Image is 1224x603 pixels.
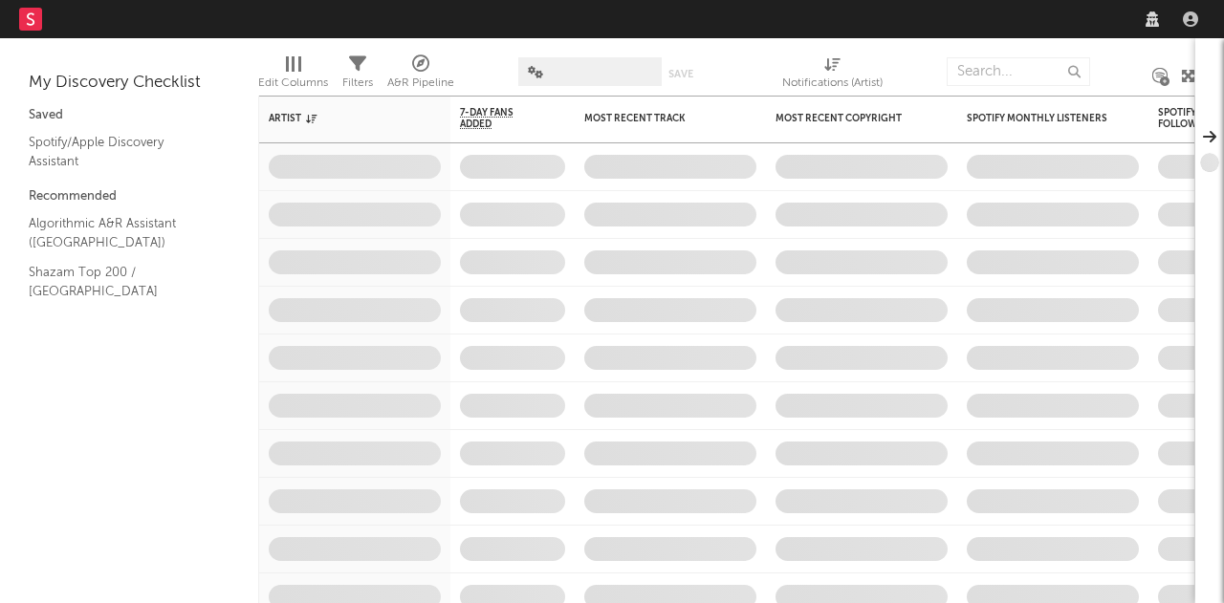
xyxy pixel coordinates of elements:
[776,113,919,124] div: Most Recent Copyright
[967,113,1110,124] div: Spotify Monthly Listeners
[342,72,373,95] div: Filters
[258,48,328,103] div: Edit Columns
[584,113,728,124] div: Most Recent Track
[947,57,1090,86] input: Search...
[387,48,454,103] div: A&R Pipeline
[782,72,883,95] div: Notifications (Artist)
[258,72,328,95] div: Edit Columns
[668,69,693,79] button: Save
[29,213,210,252] a: Algorithmic A&R Assistant ([GEOGRAPHIC_DATA])
[29,104,229,127] div: Saved
[782,48,883,103] div: Notifications (Artist)
[342,48,373,103] div: Filters
[29,185,229,208] div: Recommended
[269,113,412,124] div: Artist
[29,132,210,171] a: Spotify/Apple Discovery Assistant
[460,107,536,130] span: 7-Day Fans Added
[29,72,229,95] div: My Discovery Checklist
[387,72,454,95] div: A&R Pipeline
[29,262,210,301] a: Shazam Top 200 / [GEOGRAPHIC_DATA]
